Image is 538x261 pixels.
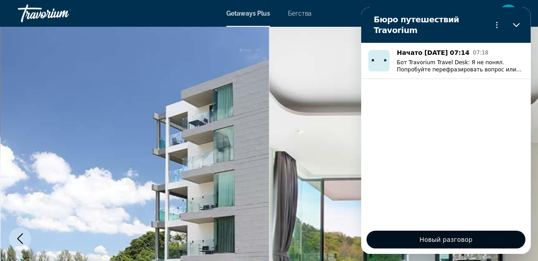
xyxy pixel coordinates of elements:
a: Травориум [18,2,107,25]
button: Меню пользователя [497,4,520,23]
iframe: Окно обмена сообщениями [361,7,531,254]
a: Бегства [288,10,312,17]
button: Предыдущее изображение [9,228,31,250]
a: Getaways Plus [226,10,270,17]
